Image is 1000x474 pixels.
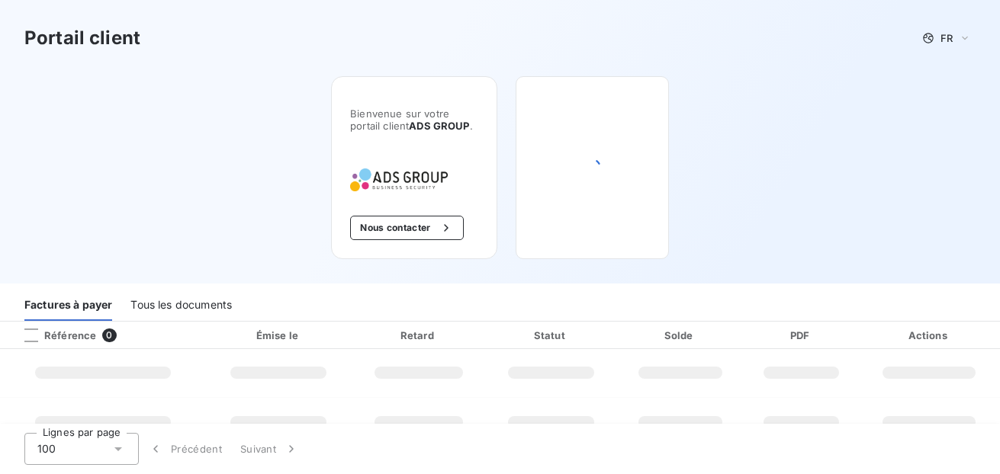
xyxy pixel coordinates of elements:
[12,328,96,342] div: Référence
[24,24,140,52] h3: Portail client
[619,328,741,343] div: Solde
[355,328,483,343] div: Retard
[747,328,855,343] div: PDF
[350,216,463,240] button: Nous contacter
[409,120,469,132] span: ADS GROUP
[37,441,56,456] span: 100
[350,168,448,191] img: Company logo
[231,433,308,465] button: Suivant
[862,328,998,343] div: Actions
[489,328,614,343] div: Statut
[941,32,953,44] span: FR
[24,289,112,321] div: Factures à payer
[102,328,116,342] span: 0
[209,328,349,343] div: Émise le
[139,433,231,465] button: Précédent
[130,289,232,321] div: Tous les documents
[350,107,477,132] span: Bienvenue sur votre portail client .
